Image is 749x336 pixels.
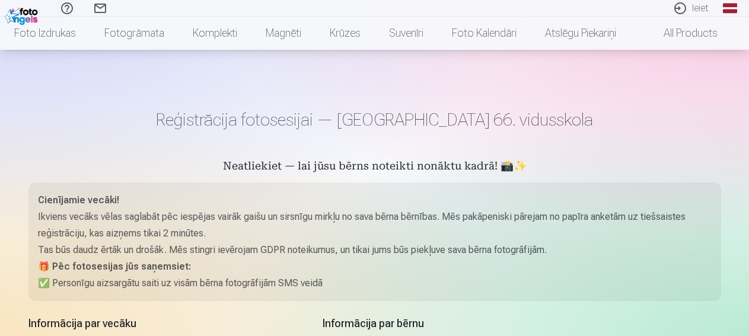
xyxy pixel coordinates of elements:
a: Foto kalendāri [438,17,531,50]
a: Magnēti [251,17,315,50]
p: Ikviens vecāks vēlas saglabāt pēc iespējas vairāk gaišu un sirsnīgu mirkļu no sava bērna bērnības... [38,209,712,242]
h5: Informācija par bērnu [323,315,721,332]
a: Suvenīri [375,17,438,50]
a: All products [630,17,732,50]
a: Fotogrāmata [90,17,179,50]
p: Tas būs daudz ērtāk un drošāk. Mēs stingri ievērojam GDPR noteikumus, un tikai jums būs piekļuve ... [38,242,712,258]
p: ✅ Personīgu aizsargātu saiti uz visām bērna fotogrāfijām SMS veidā [38,275,712,292]
strong: 🎁 Pēc fotosesijas jūs saņemsiet: [38,261,191,272]
h5: Neatliekiet — lai jūsu bērns noteikti nonāktu kadrā! 📸✨ [28,159,721,175]
a: Komplekti [179,17,251,50]
img: /fa1 [5,5,41,25]
h5: Informācija par vecāku [28,315,294,332]
strong: Cienījamie vecāki! [38,194,119,206]
h1: Reģistrācija fotosesijai — [GEOGRAPHIC_DATA] 66. vidusskola [28,109,721,130]
a: Atslēgu piekariņi [531,17,630,50]
a: Krūzes [315,17,375,50]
